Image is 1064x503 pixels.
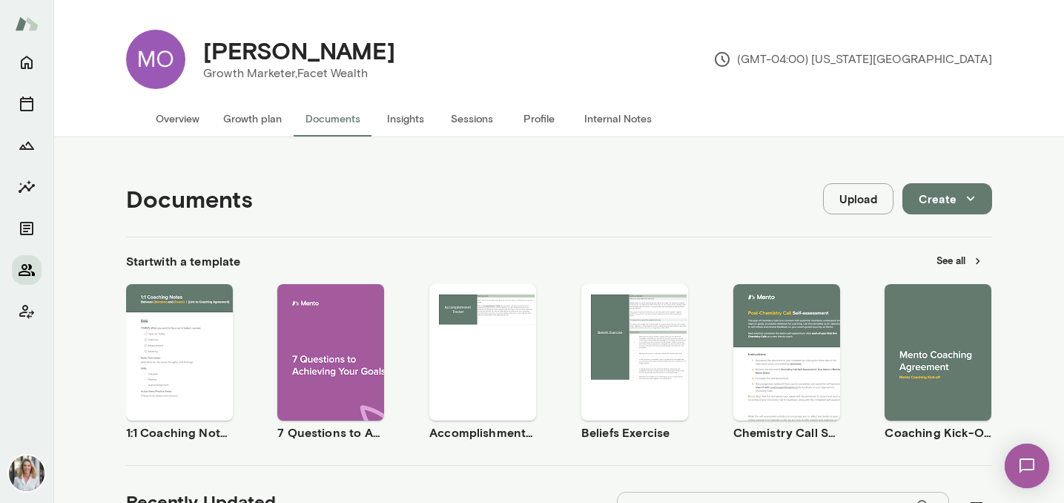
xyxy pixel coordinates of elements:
button: Documents [294,101,372,137]
button: Members [12,255,42,285]
img: Jennifer Palazzo [9,456,44,491]
button: Profile [506,101,572,137]
button: See all [928,249,992,272]
h4: Documents [126,185,253,213]
button: Create [902,183,992,214]
h6: Start with a template [126,252,241,270]
button: Growth plan [211,101,294,137]
h6: Chemistry Call Self-Assessment [Coaches only] [733,424,840,441]
h4: [PERSON_NAME] [203,36,395,65]
p: Growth Marketer, Facet Wealth [203,65,395,82]
h6: 1:1 Coaching Notes [126,424,233,441]
button: Insights [372,101,439,137]
button: Sessions [12,89,42,119]
p: (GMT-04:00) [US_STATE][GEOGRAPHIC_DATA] [713,50,992,68]
button: Home [12,47,42,77]
button: Upload [823,183,893,214]
img: Molly Wolfe [126,30,185,89]
button: Client app [12,297,42,326]
button: Internal Notes [572,101,664,137]
h6: Coaching Kick-Off | Coaching Agreement [885,424,991,441]
button: Documents [12,214,42,243]
h6: Accomplishment Tracker [429,424,536,441]
button: Overview [144,101,211,137]
button: Growth Plan [12,131,42,160]
h6: Beliefs Exercise [581,424,688,441]
button: Insights [12,172,42,202]
h6: 7 Questions to Achieving Your Goals [277,424,384,441]
button: Sessions [439,101,506,137]
img: Mento [15,10,39,38]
